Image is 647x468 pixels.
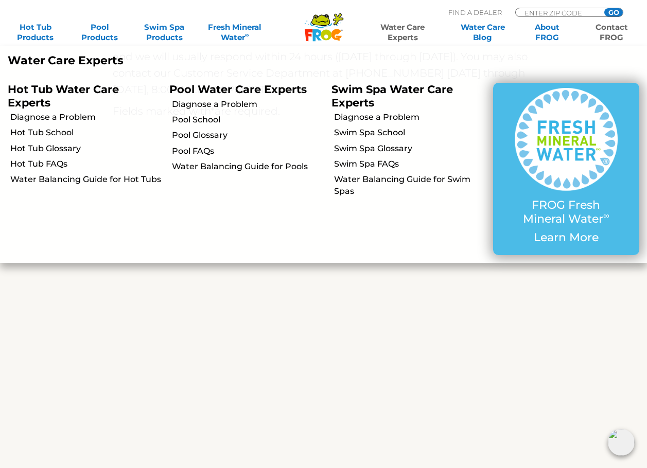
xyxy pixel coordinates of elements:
[10,158,162,170] a: Hot Tub FAQs
[10,112,162,123] a: Diagnose a Problem
[8,54,316,67] p: Water Care Experts
[172,114,323,125] a: Pool School
[331,83,453,109] a: Swim Spa Water Care Experts
[245,31,249,39] sup: ∞
[362,22,443,43] a: Water CareExperts
[334,174,485,197] a: Water Balancing Guide for Swim Spas
[608,429,635,456] img: openIcon
[514,88,619,249] a: FROG Fresh Mineral Water∞ Learn More
[10,127,162,138] a: Hot Tub School
[523,8,593,17] input: Zip Code Form
[522,22,572,43] a: AboutFROG
[169,83,307,96] a: Pool Water Care Experts
[458,22,508,43] a: Water CareBlog
[139,22,189,43] a: Swim SpaProducts
[172,161,323,172] a: Water Balancing Guide for Pools
[334,127,485,138] a: Swim Spa School
[172,130,323,141] a: Pool Glossary
[8,83,119,109] a: Hot Tub Water Care Experts
[10,174,162,185] a: Water Balancing Guide for Hot Tubs
[172,146,323,157] a: Pool FAQs
[10,143,162,154] a: Hot Tub Glossary
[604,8,623,16] input: GO
[514,231,619,244] p: Learn More
[10,22,60,43] a: Hot TubProducts
[75,22,125,43] a: PoolProducts
[334,158,485,170] a: Swim Spa FAQs
[514,199,619,226] p: FROG Fresh Mineral Water
[204,22,267,43] a: Fresh MineralWater∞
[448,8,502,17] p: Find A Dealer
[587,22,637,43] a: ContactFROG
[334,112,485,123] a: Diagnose a Problem
[603,210,609,221] sup: ∞
[334,143,485,154] a: Swim Spa Glossary
[172,99,323,110] a: Diagnose a Problem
